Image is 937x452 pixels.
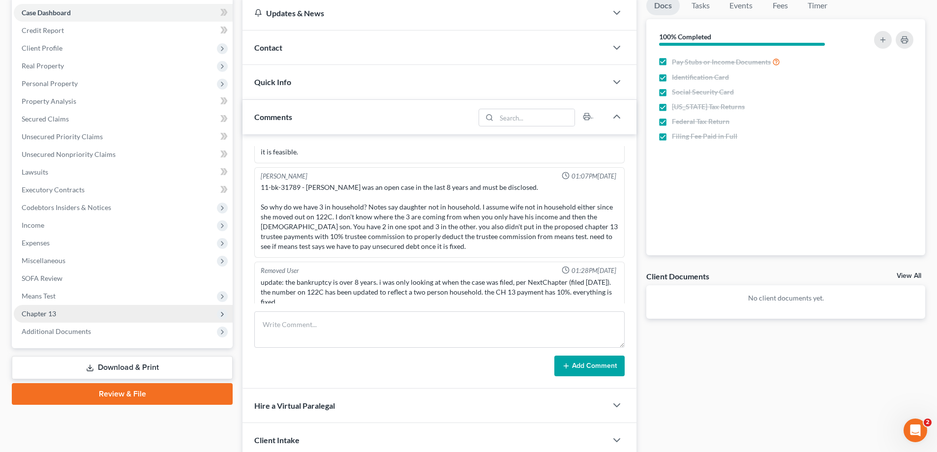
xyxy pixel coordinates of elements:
span: Additional Documents [22,327,91,335]
span: SOFA Review [22,274,62,282]
span: 2 [924,419,932,426]
a: Credit Report [14,22,233,39]
span: Case Dashboard [22,8,71,17]
span: Credit Report [22,26,64,34]
a: Review & File [12,383,233,405]
p: No client documents yet. [654,293,917,303]
span: 01:28PM[DATE] [572,266,616,275]
button: Add Comment [554,356,625,376]
a: SOFA Review [14,270,233,287]
div: Client Documents [646,271,709,281]
span: Unsecured Priority Claims [22,132,103,141]
a: Secured Claims [14,110,233,128]
span: Client Profile [22,44,62,52]
span: 01:07PM[DATE] [572,172,616,181]
span: Pay Stubs or Income Documents [672,57,771,67]
span: Expenses [22,239,50,247]
a: Unsecured Priority Claims [14,128,233,146]
span: Contact [254,43,282,52]
span: Filing Fee Paid in Full [672,131,737,141]
a: Property Analysis [14,92,233,110]
span: Comments [254,112,292,121]
strong: 100% Completed [659,32,711,41]
span: Federal Tax Return [672,117,729,126]
span: Chapter 13 [22,309,56,318]
span: Social Security Card [672,87,734,97]
span: Real Property [22,61,64,70]
span: Secured Claims [22,115,69,123]
span: [US_STATE] Tax Returns [672,102,745,112]
span: Income [22,221,44,229]
span: Property Analysis [22,97,76,105]
input: Search... [497,109,575,126]
a: Executory Contracts [14,181,233,199]
span: Unsecured Nonpriority Claims [22,150,116,158]
a: Case Dashboard [14,4,233,22]
span: Hire a Virtual Paralegal [254,401,335,410]
span: Executory Contracts [22,185,85,194]
a: Download & Print [12,356,233,379]
span: Miscellaneous [22,256,65,265]
a: Unsecured Nonpriority Claims [14,146,233,163]
div: 11-bk-31789 - [PERSON_NAME] was an open case in the last 8 years and must be disclosed. So why do... [261,182,618,251]
div: Updates & News [254,8,595,18]
span: Quick Info [254,77,291,87]
span: Identification Card [672,72,729,82]
div: update: the bankruptcy is over 8 years. i was only looking at when the case was filed, per NextCh... [261,277,618,307]
a: Lawsuits [14,163,233,181]
span: Means Test [22,292,56,300]
a: View All [897,272,921,279]
span: Client Intake [254,435,300,445]
span: Lawsuits [22,168,48,176]
div: [PERSON_NAME] [261,172,307,181]
span: Codebtors Insiders & Notices [22,203,111,211]
div: Removed User [261,266,299,275]
span: Personal Property [22,79,78,88]
iframe: Intercom live chat [904,419,927,442]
